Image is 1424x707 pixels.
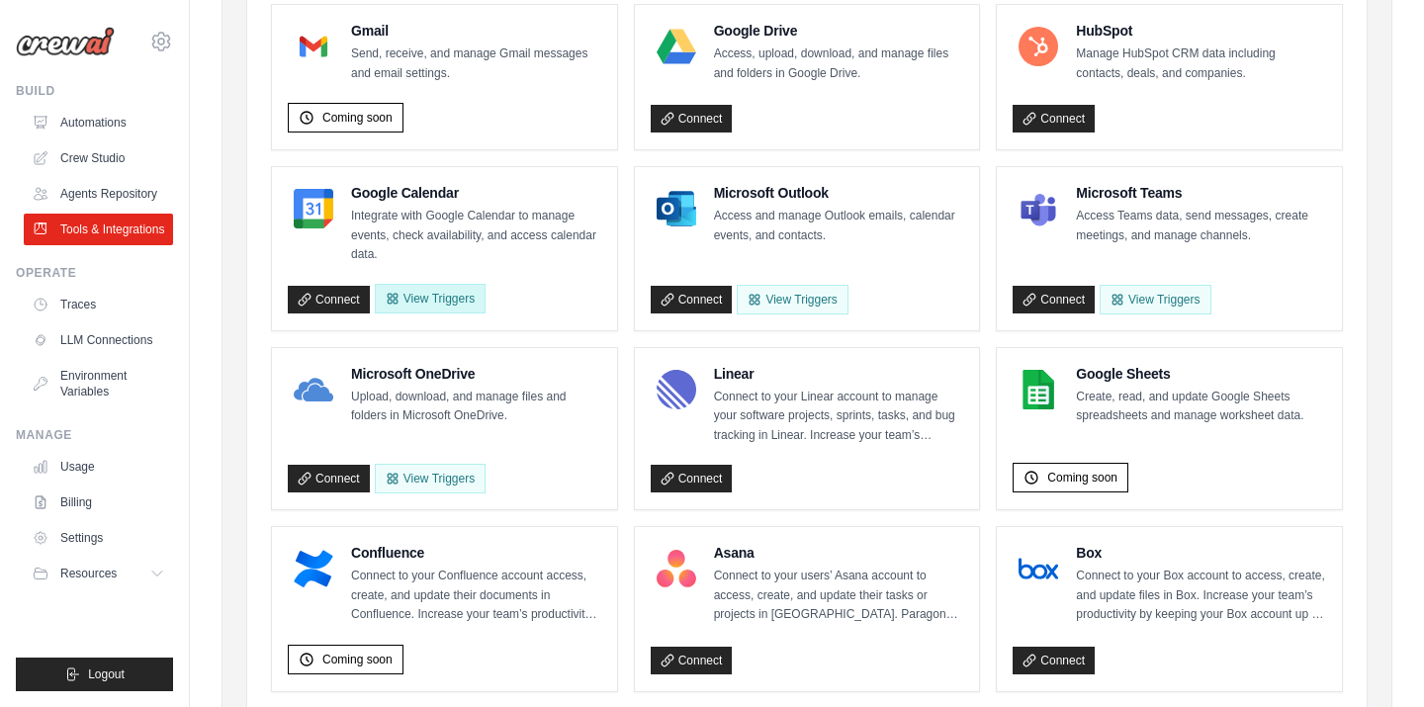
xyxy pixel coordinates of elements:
[1076,183,1326,203] h4: Microsoft Teams
[657,370,696,409] img: Linear Logo
[351,567,601,625] p: Connect to your Confluence account access, create, and update their documents in Confluence. Incr...
[24,451,173,483] a: Usage
[24,558,173,589] button: Resources
[24,360,173,407] a: Environment Variables
[16,265,173,281] div: Operate
[288,465,370,492] a: Connect
[1013,286,1095,313] a: Connect
[375,284,486,313] button: View Triggers
[1076,44,1326,83] p: Manage HubSpot CRM data including contacts, deals, and companies.
[24,214,173,245] a: Tools & Integrations
[294,189,333,228] img: Google Calendar Logo
[651,105,733,133] a: Connect
[351,183,601,203] h4: Google Calendar
[714,183,964,203] h4: Microsoft Outlook
[657,27,696,66] img: Google Drive Logo
[1047,470,1117,486] span: Coming soon
[351,207,601,265] p: Integrate with Google Calendar to manage events, check availability, and access calendar data.
[714,207,964,245] p: Access and manage Outlook emails, calendar events, and contacts.
[737,285,847,314] : View Triggers
[714,364,964,384] h4: Linear
[24,289,173,320] a: Traces
[351,388,601,426] p: Upload, download, and manage files and folders in Microsoft OneDrive.
[651,465,733,492] a: Connect
[714,44,964,83] p: Access, upload, download, and manage files and folders in Google Drive.
[351,543,601,563] h4: Confluence
[88,666,125,682] span: Logout
[294,549,333,588] img: Confluence Logo
[351,364,601,384] h4: Microsoft OneDrive
[375,464,486,493] : View Triggers
[1076,567,1326,625] p: Connect to your Box account to access, create, and update files in Box. Increase your team’s prod...
[24,107,173,138] a: Automations
[714,21,964,41] h4: Google Drive
[714,567,964,625] p: Connect to your users’ Asana account to access, create, and update their tasks or projects in [GE...
[651,286,733,313] a: Connect
[1076,21,1326,41] h4: HubSpot
[288,286,370,313] a: Connect
[1019,189,1058,228] img: Microsoft Teams Logo
[60,566,117,581] span: Resources
[294,370,333,409] img: Microsoft OneDrive Logo
[351,44,601,83] p: Send, receive, and manage Gmail messages and email settings.
[657,549,696,588] img: Asana Logo
[24,522,173,554] a: Settings
[1076,388,1326,426] p: Create, read, and update Google Sheets spreadsheets and manage worksheet data.
[294,27,333,66] img: Gmail Logo
[16,27,115,56] img: Logo
[322,110,393,126] span: Coming soon
[16,83,173,99] div: Build
[651,647,733,674] a: Connect
[24,142,173,174] a: Crew Studio
[1100,285,1210,314] : View Triggers
[1019,370,1058,409] img: Google Sheets Logo
[1019,27,1058,66] img: HubSpot Logo
[1076,364,1326,384] h4: Google Sheets
[1019,549,1058,588] img: Box Logo
[1013,647,1095,674] a: Connect
[351,21,601,41] h4: Gmail
[714,543,964,563] h4: Asana
[714,388,964,446] p: Connect to your Linear account to manage your software projects, sprints, tasks, and bug tracking...
[16,427,173,443] div: Manage
[657,189,696,228] img: Microsoft Outlook Logo
[24,486,173,518] a: Billing
[1013,105,1095,133] a: Connect
[24,324,173,356] a: LLM Connections
[16,658,173,691] button: Logout
[322,652,393,667] span: Coming soon
[1076,543,1326,563] h4: Box
[1076,207,1326,245] p: Access Teams data, send messages, create meetings, and manage channels.
[24,178,173,210] a: Agents Repository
